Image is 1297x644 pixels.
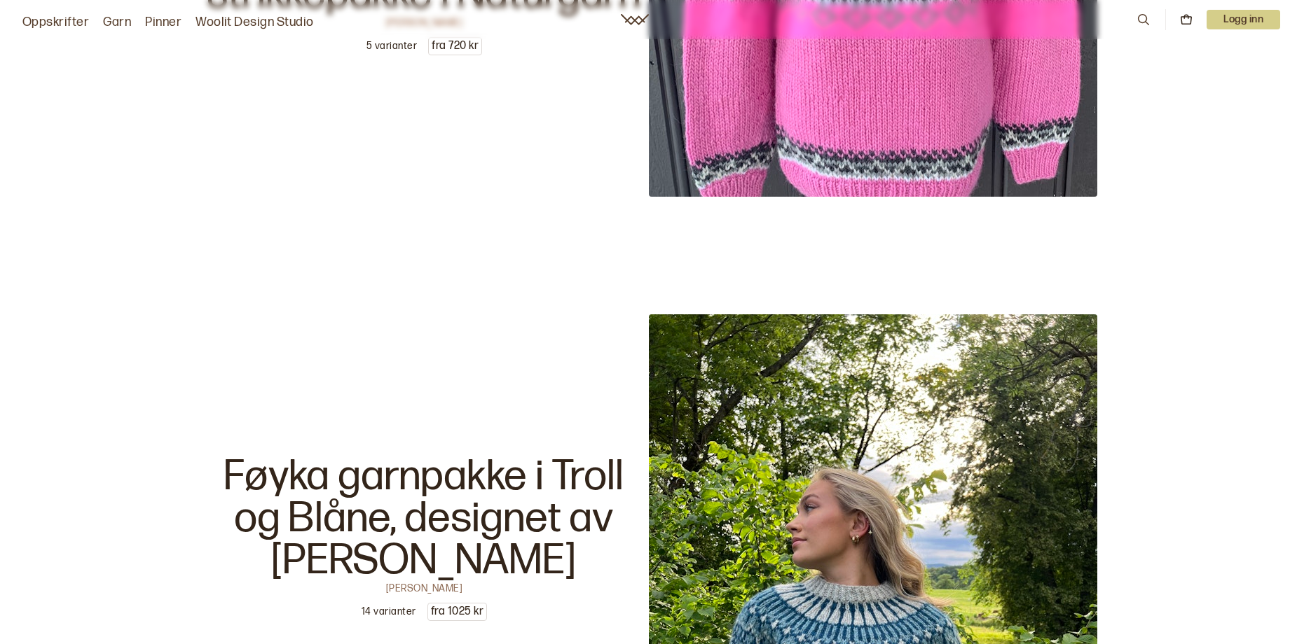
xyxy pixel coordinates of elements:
[103,13,131,32] a: Garn
[145,13,181,32] a: Pinner
[428,603,486,620] p: fra 1025 kr
[200,456,649,582] p: Føyka garnpakke i Troll og Blåne, designet av [PERSON_NAME]
[1207,10,1280,29] button: User dropdown
[362,605,416,619] p: 14 varianter
[195,13,314,32] a: Woolit Design Studio
[386,582,462,591] p: [PERSON_NAME]
[1207,10,1280,29] p: Logg inn
[22,13,89,32] a: Oppskrifter
[366,39,417,53] p: 5 varianter
[621,14,649,25] a: Woolit
[429,38,481,55] p: fra 720 kr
